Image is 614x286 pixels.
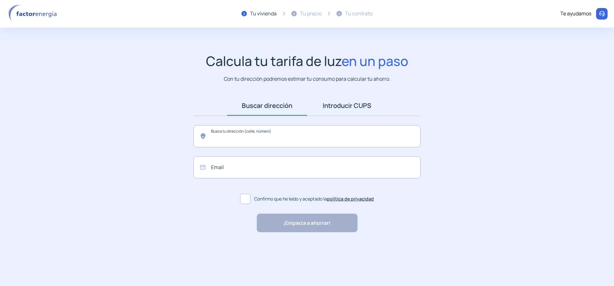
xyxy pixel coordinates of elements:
a: política de privacidad [327,196,374,202]
img: llamar [599,11,605,17]
span: Confirmo que he leído y aceptado la [254,195,374,202]
div: Tu precio [300,10,322,18]
a: Introducir CUPS [307,96,387,116]
img: logo factor [6,4,61,23]
span: en un paso [342,52,408,70]
div: Tu vivienda [250,10,277,18]
div: Tu contrato [345,10,373,18]
div: Te ayudamos [560,10,591,18]
h1: Calcula tu tarifa de luz [206,53,408,69]
a: Buscar dirección [227,96,307,116]
p: Con tu dirección podremos estimar tu consumo para calcular tu ahorro. [224,75,390,83]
